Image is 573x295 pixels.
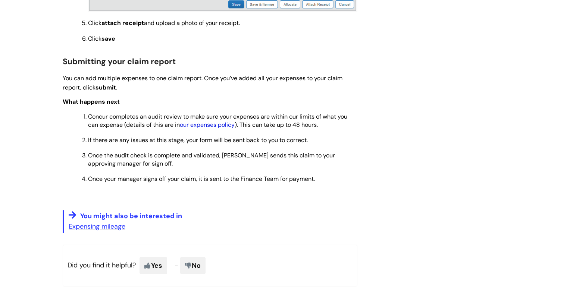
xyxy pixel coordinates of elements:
[80,211,182,220] span: You might also be interested in
[101,35,115,43] strong: save
[63,98,120,106] span: What happens next
[180,121,235,129] a: our expenses policy
[88,151,335,167] span: Once the audit check is complete and validated, [PERSON_NAME] sends this claim to your approving ...
[88,136,308,144] span: If there are any issues at this stage, your form will be sent back to you to correct.
[95,84,116,91] strong: submit
[180,257,206,274] span: No
[63,56,176,67] span: Submitting your claim report
[63,245,357,286] p: Did you find it helpful?
[88,19,240,27] span: Click and upload a photo of your receipt.
[88,113,347,129] span: Concur completes an audit review to make sure your expenses are within our limits of what you can...
[88,175,315,183] span: Once your manager signs off your claim, it is sent to the Finance Team for payment.
[63,74,342,91] span: You can add multiple expenses to one claim report. Once you’ve added all your expenses to your cl...
[88,35,115,43] span: Click
[140,257,167,274] span: Yes
[101,19,144,27] strong: attach receipt
[69,222,125,231] a: Expensing mileage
